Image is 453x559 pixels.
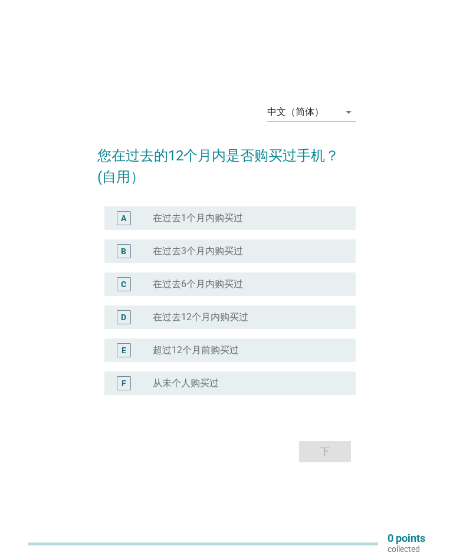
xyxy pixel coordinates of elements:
[388,533,425,544] p: 0 points
[153,377,219,389] label: 从未个人购买过
[121,245,126,258] div: B
[267,107,324,117] div: 中文（简体）
[153,245,243,257] label: 在过去3个月内购买过
[342,105,356,119] i: arrow_drop_down
[153,344,239,356] label: 超过12个月前购买过
[153,311,248,323] label: 在过去12个月内购买过
[97,133,355,188] h2: 您在过去的12个月内是否购买过手机？(自用）
[121,278,126,291] div: C
[122,377,126,390] div: F
[122,344,126,357] div: E
[121,212,126,225] div: A
[388,544,425,554] p: collected
[153,278,243,290] label: 在过去6个月内购买过
[153,212,243,224] label: 在过去1个月内购买过
[121,311,126,324] div: D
